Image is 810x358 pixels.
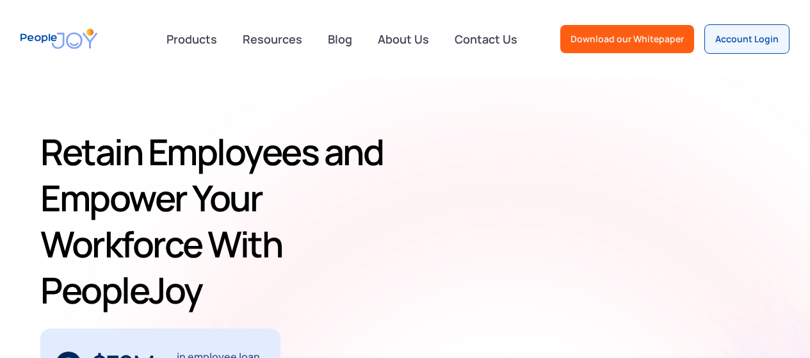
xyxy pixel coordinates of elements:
[571,33,684,45] div: Download our Whitepaper
[159,26,225,52] div: Products
[704,24,790,54] a: Account Login
[40,129,415,313] h1: Retain Employees and Empower Your Workforce With PeopleJoy
[235,25,310,53] a: Resources
[560,25,694,53] a: Download our Whitepaper
[447,25,525,53] a: Contact Us
[20,20,97,57] a: home
[320,25,360,53] a: Blog
[370,25,437,53] a: About Us
[715,33,779,45] div: Account Login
